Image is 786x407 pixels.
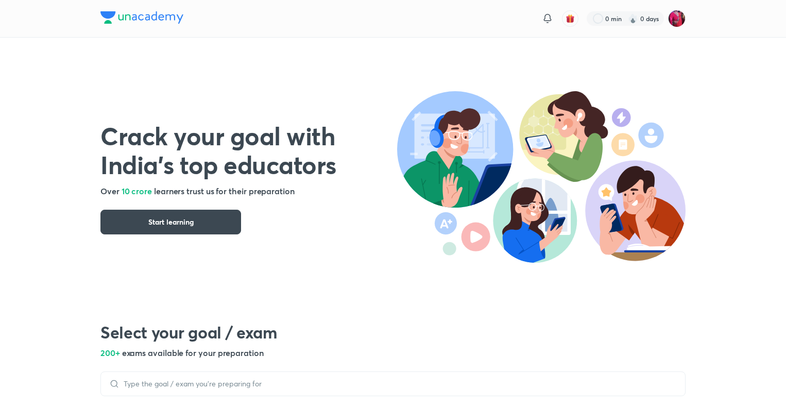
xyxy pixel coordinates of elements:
img: Anushka Gupta [668,10,686,27]
input: Type the goal / exam you’re preparing for [119,380,677,388]
img: streak [628,13,638,24]
h5: 200+ [100,347,686,359]
button: avatar [562,10,578,27]
button: Start learning [100,210,241,234]
h2: Select your goal / exam [100,322,686,343]
img: Company Logo [100,11,183,24]
span: 10 crore [122,185,152,196]
img: header [397,91,686,263]
span: exams available for your preparation [122,347,264,358]
img: avatar [566,14,575,23]
h1: Crack your goal with India’s top educators [100,121,397,179]
span: Start learning [148,217,194,227]
h5: Over learners trust us for their preparation [100,185,397,197]
a: Company Logo [100,11,183,26]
